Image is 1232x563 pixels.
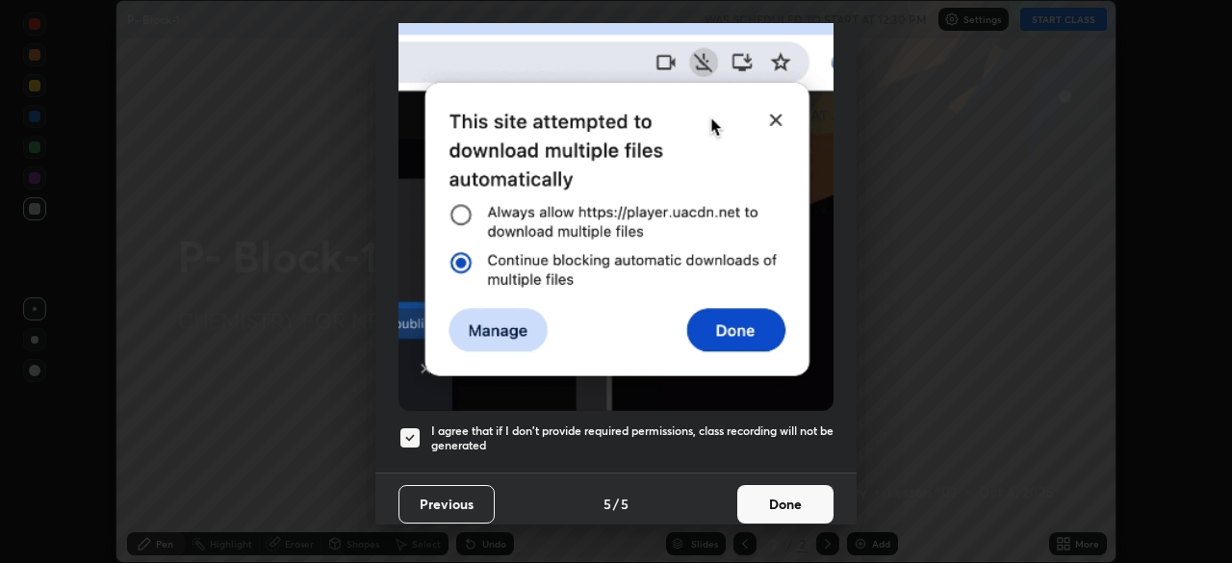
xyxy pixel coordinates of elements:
h4: 5 [603,494,611,514]
button: Done [737,485,834,524]
button: Previous [398,485,495,524]
h5: I agree that if I don't provide required permissions, class recording will not be generated [431,423,834,453]
h4: / [613,494,619,514]
h4: 5 [621,494,629,514]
